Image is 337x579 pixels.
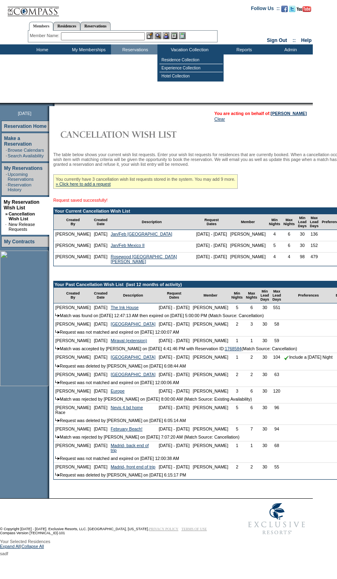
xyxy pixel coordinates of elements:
td: [PERSON_NAME] [191,441,230,454]
td: 4 [267,253,282,266]
td: [DATE] [92,353,109,362]
td: 2 [230,320,244,328]
td: Reservations [111,44,157,54]
img: Subscribe to our YouTube Channel [297,6,311,12]
a: New Release Requests [8,222,35,232]
td: Description [109,288,157,303]
td: 1 [244,337,259,345]
td: 2 [244,353,259,362]
td: 59 [271,337,283,345]
a: Jan/Feb Mexico II [111,243,144,248]
img: blank.gif [54,103,55,106]
a: Search Availability [8,153,44,158]
img: Reservations [171,32,178,39]
img: arrow.gif [55,456,60,460]
td: 30 [296,241,308,253]
td: [DATE] [92,387,109,395]
td: 30 [259,337,271,345]
td: Hotel Collection [159,72,223,80]
nobr: [DATE] - [DATE] [196,232,227,236]
td: 30 [259,320,271,328]
nobr: [DATE] - [DATE] [159,389,190,393]
td: 5 [267,241,282,253]
a: PRIVACY POLICY [149,527,178,531]
td: Preferences [283,288,334,303]
td: Reports [220,44,266,54]
td: 96 [271,403,283,416]
td: [PERSON_NAME] [229,230,268,241]
td: [PERSON_NAME] [54,370,92,378]
td: [PERSON_NAME] [191,320,230,328]
img: View [155,32,161,39]
td: Member [229,214,268,230]
td: Min Nights [267,214,282,230]
a: Browse Calendars [8,148,44,153]
td: · [5,222,8,232]
td: 6 [244,403,259,416]
td: · [6,172,7,182]
a: Reservation Home [4,123,46,129]
td: 2 [230,463,244,471]
td: 30 [259,370,271,378]
td: 7 [244,425,259,433]
td: [PERSON_NAME] [191,403,230,416]
a: Sign Out [267,38,287,43]
td: 5 [230,303,244,311]
img: arrow.gif [55,473,60,477]
td: [DATE] [92,425,109,433]
a: Collapse All [21,544,44,551]
td: 1 [244,441,259,454]
td: Max Lead Days [271,288,283,303]
td: 30 [259,441,271,454]
td: 3 [230,387,244,395]
nobr: Include a [DATE] Night [284,355,333,360]
td: [DATE] [92,337,109,345]
td: 3 [244,320,259,328]
td: · [6,182,7,192]
img: arrow.gif [55,380,60,384]
a: Subscribe to our YouTube Channel [297,8,311,13]
td: [PERSON_NAME] Race [54,403,92,416]
td: [PERSON_NAME] [54,253,92,266]
td: 1 [230,353,244,362]
td: [DATE] [92,241,109,253]
td: 30 [259,353,271,362]
td: Description [109,214,195,230]
td: 94 [271,425,283,433]
td: [PERSON_NAME] [54,353,92,362]
td: Home [18,44,65,54]
td: 30 [259,425,271,433]
td: 6 [282,241,296,253]
td: [PERSON_NAME] [191,370,230,378]
nobr: [DATE] - [DATE] [159,443,190,448]
td: [PERSON_NAME] [191,353,230,362]
a: 1768584 [225,346,242,351]
img: Cancellation Wish List [53,126,215,142]
td: 5 [230,425,244,433]
a: Become our fan on Facebook [281,8,288,13]
td: [DATE] [92,403,109,416]
div: Member Name: [30,32,61,39]
a: » Click here to add a request [56,182,111,186]
td: Admin [266,44,313,54]
nobr: [DATE] - [DATE] [159,372,190,377]
a: Jan/Feb [GEOGRAPHIC_DATA] [111,232,172,236]
td: 479 [308,253,320,266]
td: Created Date [92,288,109,303]
a: Reservation History [8,182,31,192]
td: [PERSON_NAME] [54,463,92,471]
a: [GEOGRAPHIC_DATA] [111,355,155,360]
img: chkSmaller.gif [284,355,289,360]
td: [PERSON_NAME] [191,425,230,433]
img: arrow.gif [55,364,60,368]
nobr: [DATE] - [DATE] [159,464,190,469]
td: Request Dates [157,288,191,303]
td: 4 [267,230,282,241]
td: [PERSON_NAME] [191,387,230,395]
img: arrow.gif [55,347,60,350]
td: 63 [271,370,283,378]
a: Madrid- front end of trip [111,464,155,469]
a: The Ink House [111,305,138,310]
a: Residences [53,22,80,30]
td: [DATE] [92,253,109,266]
